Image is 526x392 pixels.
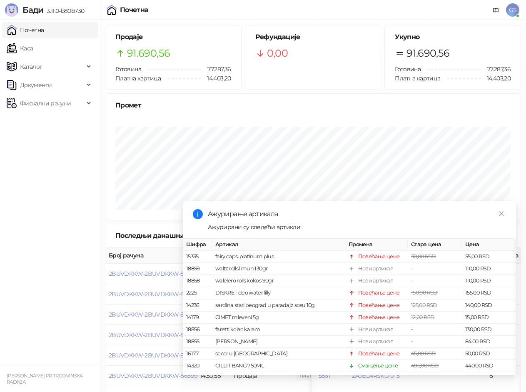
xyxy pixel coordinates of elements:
td: 130,00 RSD [462,324,516,336]
span: 38,00 RSD [411,375,436,381]
span: 77.287,36 [481,65,511,74]
td: 6038 [183,372,212,384]
td: 18859 [183,263,212,275]
td: DISKRET deo water lilly [212,287,345,299]
div: Нови артикал [358,277,393,285]
span: Фискални рачуни [20,95,71,112]
button: 2BUVDKKW-2BUVDKKW-86601 [109,331,196,339]
span: 14.403,20 [201,74,231,83]
div: Смањење цене [358,362,398,370]
span: 30,00 RSD [411,253,436,260]
td: - [408,275,462,287]
span: Платна картица [395,75,440,82]
td: 155,00 RSD [462,287,516,299]
button: 2BUVDKKW-2BUVDKKW-86604 [109,270,198,277]
td: [PERSON_NAME] [212,336,345,348]
th: Артикал [212,239,345,251]
span: Бади [22,5,43,15]
span: Документи [20,77,52,93]
div: Повећање цене [358,374,400,382]
h5: Рефундације [255,32,371,42]
span: info-circle [193,209,203,219]
span: 150,00 RSD [411,290,438,296]
h5: Продаје [115,32,231,42]
td: 110,00 RSD [462,263,516,275]
td: 140,00 RSD [462,299,516,311]
td: - [408,336,462,348]
td: CILLIT BANG 750ML [212,360,345,372]
div: Повећање цене [358,301,400,309]
td: 14236 [183,299,212,311]
div: Ажурирани су следећи артикли: [208,222,506,232]
span: 0,00 [267,45,288,61]
td: waltz rolls limun 130gr [212,263,345,275]
th: Број рачуна [105,247,197,264]
td: 110,00 RSD [462,275,516,287]
a: Почетна [7,22,44,38]
div: Повећање цене [358,350,400,358]
th: Промена [345,239,408,251]
span: 91.690,56 [406,45,449,61]
span: 125,00 RSD [411,302,437,308]
span: 45,00 RSD [411,350,436,357]
td: 15,00 RSD [462,312,516,324]
a: Каса [7,40,33,57]
img: Logo [5,3,18,17]
button: 2BUVDKKW-2BUVDKKW-86600 [109,352,198,359]
span: Платна картица [115,75,161,82]
div: Повећање цене [358,289,400,297]
span: 3.11.0-b80b730 [43,7,84,15]
td: 50,00 RSD [462,348,516,360]
div: Ажурирање артикала [208,209,506,219]
td: 14320 [183,360,212,372]
td: 18855 [183,336,212,348]
td: walelero rolls kokos 90gr [212,275,345,287]
div: Нови артикал [358,337,393,346]
div: Нови артикал [358,265,393,273]
h5: Укупно [395,32,511,42]
td: 440,00 RSD [462,360,516,372]
th: Шифра [183,239,212,251]
td: - [408,324,462,336]
td: 55,00 RSD [462,251,516,263]
td: CIMET mleveni 5g [212,312,345,324]
span: Каталог [20,58,42,75]
span: 77.287,36 [202,65,231,74]
td: 18856 [183,324,212,336]
td: EUROKREMBLOK 50G [212,372,345,384]
td: 84,00 RSD [462,336,516,348]
div: Промет [115,100,511,110]
button: 2BUVDKKW-2BUVDKKW-86602 [109,311,197,318]
span: 14.403,20 [481,74,511,83]
td: 2225 [183,287,212,299]
td: 18858 [183,275,212,287]
small: [PERSON_NAME] PR TRGOVINSKA RADNJA [7,373,83,385]
td: 50,00 RSD [462,372,516,384]
span: Готовина [395,65,421,73]
td: 14179 [183,312,212,324]
div: Повећање цене [358,313,400,322]
td: sardina stari beograd u paradajz sosu 10g [212,299,345,311]
div: Нови артикал [358,325,393,334]
a: Close [497,209,506,218]
span: 495,00 RSD [411,362,439,369]
button: 2BUVDKKW-2BUVDKKW-86599 [109,372,197,380]
td: secer u [GEOGRAPHIC_DATA] [212,348,345,360]
span: GS [506,3,519,17]
span: Готовина [115,65,141,73]
button: 2BUVDKKW-2BUVDKKW-86603 [109,290,197,298]
th: Цена [462,239,516,251]
a: Документација [489,3,503,17]
td: 15335 [183,251,212,263]
span: close [499,211,504,217]
div: Почетна [120,7,149,13]
span: 12,00 RSD [411,314,434,320]
td: fairy caps. platinum plus [212,251,345,263]
td: - [408,263,462,275]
